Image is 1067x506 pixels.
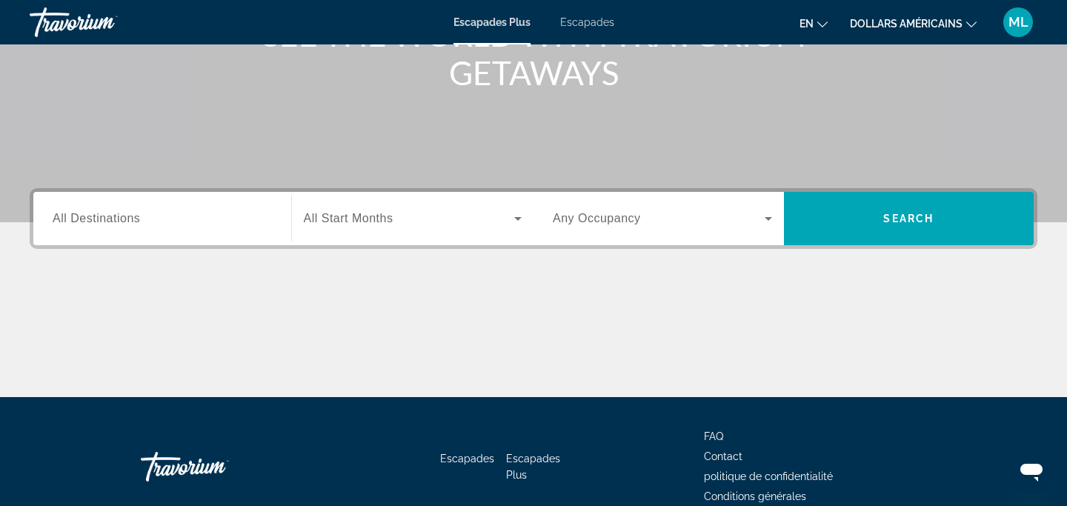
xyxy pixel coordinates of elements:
a: politique de confidentialité [704,470,833,482]
a: Escapades Plus [506,453,560,481]
span: All Start Months [304,212,393,224]
span: Any Occupancy [553,212,641,224]
font: ML [1008,14,1028,30]
font: dollars américains [850,18,963,30]
a: Travorium [30,3,178,41]
button: Changer de langue [800,13,828,34]
button: Menu utilisateur [999,7,1037,38]
button: Search [784,192,1034,245]
a: Escapades Plus [453,16,531,28]
a: Travorium [141,445,289,489]
span: All Destinations [53,212,140,224]
a: Escapades [560,16,614,28]
div: Widget de recherche [33,192,1034,245]
iframe: Bouton de lancement de la fenêtre de messagerie [1008,447,1055,494]
a: Conditions générales [704,490,806,502]
button: Changer de devise [850,13,977,34]
span: Search [883,213,934,224]
font: en [800,18,814,30]
h1: SEE THE WORLD WITH TRAVORIUM GETAWAYS [256,15,811,92]
a: FAQ [704,430,723,442]
a: Contact [704,450,742,462]
a: Escapades [440,453,494,465]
